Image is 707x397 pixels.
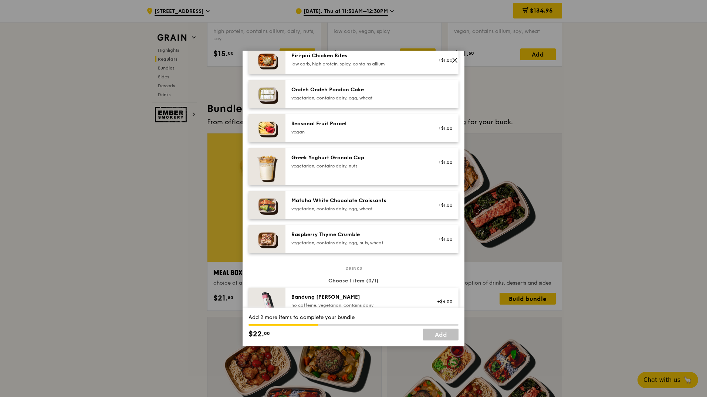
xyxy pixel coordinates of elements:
[433,125,453,131] div: +$1.00
[291,129,424,135] div: vegan
[291,163,424,169] div: vegetarian, contains dairy, nuts
[291,95,424,101] div: vegetarian, contains dairy, egg, wheat
[248,114,285,142] img: daily_normal_Seasonal_Fruit_Parcel__Horizontal_.jpg
[248,314,459,321] div: Add 2 more items to complete your bundle
[291,197,424,204] div: Matcha White Chocolate Croissants
[342,265,365,271] span: Drinks
[423,329,459,340] a: Add
[291,154,424,162] div: Greek Yoghurt Granola Cup
[291,61,424,67] div: low carb, high protein, spicy, contains allium
[291,206,424,212] div: vegetarian, contains dairy, egg, wheat
[433,236,453,242] div: +$1.00
[433,299,453,305] div: +$4.00
[248,191,285,219] img: daily_normal_Matcha_White_Chocolate_Croissants-HORZ.jpg
[291,240,424,246] div: vegetarian, contains dairy, egg, nuts, wheat
[248,46,285,74] img: daily_normal_Piri-Piri-Chicken-Bites-HORZ.jpg
[248,225,285,253] img: daily_normal_Raspberry_Thyme_Crumble__Horizontal_.jpg
[433,159,453,165] div: +$1.00
[291,231,424,238] div: Raspberry Thyme Crumble
[248,288,285,316] img: daily_normal_HORZ-bandung-gao.jpg
[291,302,424,308] div: no caffeine, vegetarian, contains dairy
[291,52,424,60] div: Piri‑piri Chicken Bites
[264,330,270,336] span: 00
[291,120,424,128] div: Seasonal Fruit Parcel
[433,57,453,63] div: +$1.00
[248,148,285,185] img: daily_normal_Greek_Yoghurt_Granola_Cup.jpeg
[291,86,424,94] div: Ondeh Ondeh Pandan Cake
[291,293,424,301] div: Bandung [PERSON_NAME]
[248,80,285,108] img: daily_normal_Ondeh_Ondeh_Pandan_Cake-HORZ.jpg
[248,277,459,285] div: Choose 1 item (0/1)
[433,202,453,208] div: +$1.00
[248,329,264,340] span: $22.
